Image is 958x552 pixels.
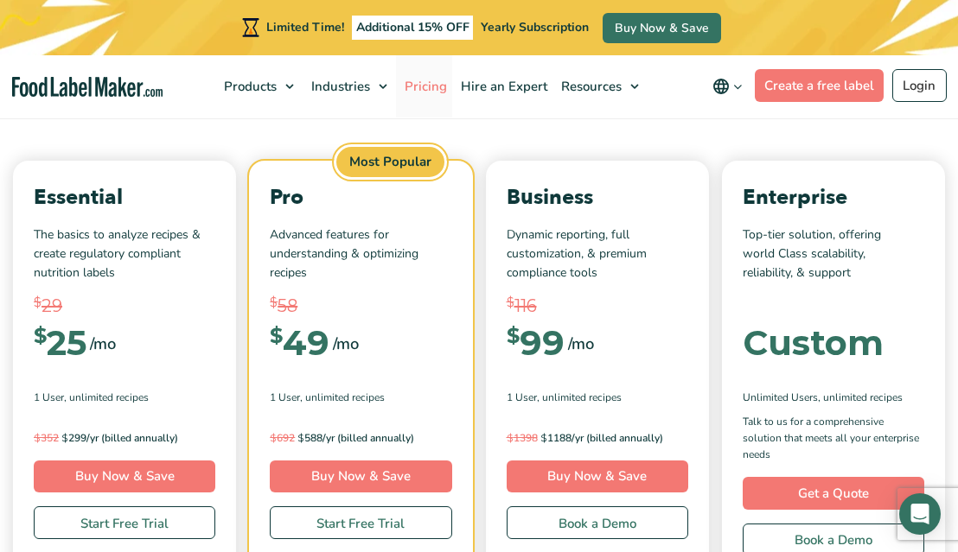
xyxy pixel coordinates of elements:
[270,326,329,360] div: 49
[34,460,215,493] a: Buy Now & Save
[34,181,215,214] p: Essential
[34,326,47,346] span: $
[556,78,623,95] span: Resources
[64,390,149,405] span: , Unlimited Recipes
[270,293,278,313] span: $
[270,326,283,346] span: $
[303,55,396,117] a: Industries
[34,326,86,360] div: 25
[507,429,688,447] p: 1188/yr (billed annually)
[456,78,549,95] span: Hire an Expert
[603,13,721,43] a: Buy Now & Save
[270,181,451,214] p: Pro
[306,78,372,95] span: Industries
[266,19,344,35] span: Limited Time!
[514,293,537,319] span: 116
[507,326,520,346] span: $
[755,69,885,102] a: Create a free label
[270,225,451,283] p: Advanced features for understanding & optimizing recipes
[270,390,300,405] span: 1 User
[34,506,215,539] a: Start Free Trial
[507,506,688,539] a: Book a Demo
[507,460,688,493] a: Buy Now & Save
[552,55,648,117] a: Resources
[270,429,451,447] p: 588/yr (billed annually)
[743,414,924,464] p: Talk to us for a comprehensive solution that meets all your enterprise needs
[507,390,537,405] span: 1 User
[507,181,688,214] p: Business
[743,225,924,283] p: Top-tier solution, offering world Class scalability, reliability, & support
[507,326,565,360] div: 99
[507,431,538,445] del: 1398
[34,431,41,444] span: $
[481,19,589,35] span: Yearly Subscription
[399,78,449,95] span: Pricing
[297,431,304,444] span: $
[568,332,594,356] span: /mo
[743,477,924,510] a: Get a Quote
[278,293,297,319] span: 58
[215,55,303,117] a: Products
[34,225,215,283] p: The basics to analyze recipes & create regulatory compliant nutrition labels
[540,431,547,444] span: $
[34,429,215,447] p: 299/yr (billed annually)
[743,390,818,405] span: Unlimited Users
[899,493,941,535] div: Open Intercom Messenger
[352,16,474,40] span: Additional 15% OFF
[34,431,59,445] del: 352
[270,506,451,539] a: Start Free Trial
[61,431,68,444] span: $
[507,225,688,283] p: Dynamic reporting, full customization, & premium compliance tools
[219,78,278,95] span: Products
[892,69,947,102] a: Login
[452,55,552,117] a: Hire an Expert
[300,390,385,405] span: , Unlimited Recipes
[270,460,451,493] a: Buy Now & Save
[743,326,884,360] div: Custom
[270,431,277,444] span: $
[34,390,64,405] span: 1 User
[42,293,62,319] span: 29
[818,390,903,405] span: , Unlimited Recipes
[270,431,295,445] del: 692
[743,181,924,214] p: Enterprise
[396,55,452,117] a: Pricing
[34,293,42,313] span: $
[537,390,622,405] span: , Unlimited Recipes
[90,332,116,356] span: /mo
[333,332,359,356] span: /mo
[507,431,514,444] span: $
[507,293,514,313] span: $
[334,144,447,180] span: Most Popular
